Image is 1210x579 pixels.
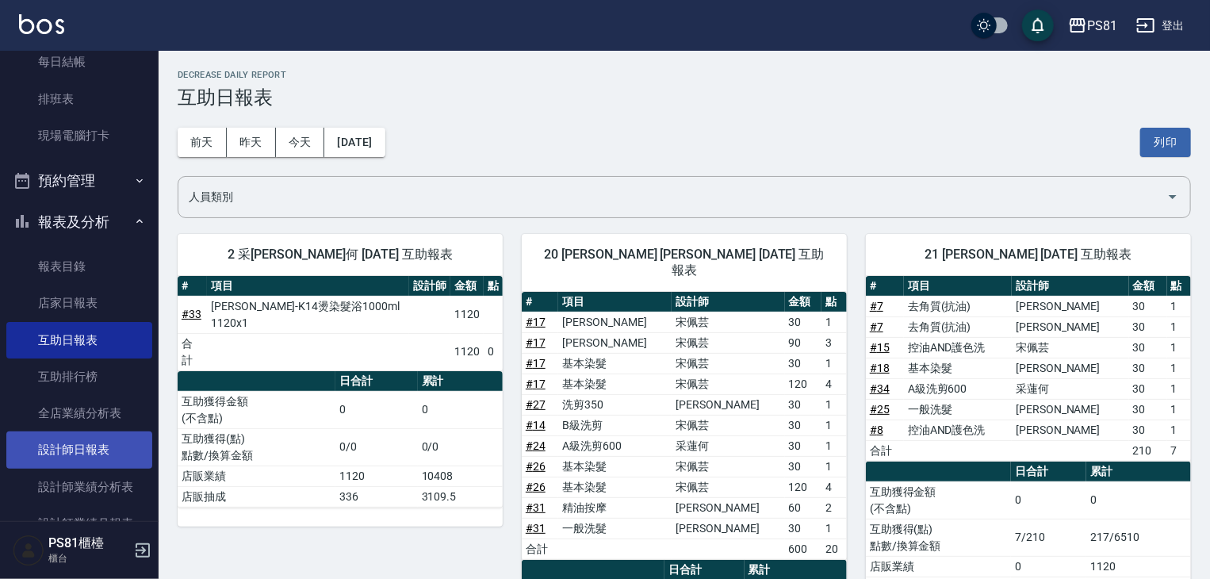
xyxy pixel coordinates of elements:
[1167,296,1191,316] td: 1
[785,435,821,456] td: 30
[1086,556,1191,577] td: 1120
[48,535,129,551] h5: PS81櫃檯
[1011,462,1086,482] th: 日合計
[1012,378,1128,399] td: 采蓮何
[13,535,44,566] img: Person
[1087,16,1117,36] div: PS81
[178,276,503,371] table: a dense table
[558,456,672,477] td: 基本染髮
[672,456,785,477] td: 宋佩芸
[904,358,1012,378] td: 基本染髮
[821,497,847,518] td: 2
[526,336,546,349] a: #17
[335,391,418,428] td: 0
[526,316,546,328] a: #17
[866,519,1011,556] td: 互助獲得(點) 點數/換算金額
[1167,378,1191,399] td: 1
[866,276,904,297] th: #
[821,518,847,539] td: 1
[904,378,1012,399] td: A級洗剪600
[197,247,484,263] span: 2 采[PERSON_NAME]何 [DATE] 互助報表
[821,477,847,497] td: 4
[335,428,418,466] td: 0/0
[904,316,1012,337] td: 去角質(抗油)
[178,333,207,370] td: 合計
[1167,420,1191,440] td: 1
[409,276,450,297] th: 設計師
[672,292,785,313] th: 設計師
[522,539,558,559] td: 合計
[6,81,152,117] a: 排班表
[1012,358,1128,378] td: [PERSON_NAME]
[821,292,847,313] th: 點
[785,374,821,394] td: 120
[904,337,1012,358] td: 控油AND護色洗
[558,292,672,313] th: 項目
[1167,440,1191,461] td: 7
[821,353,847,374] td: 1
[1012,276,1128,297] th: 設計師
[526,419,546,431] a: #14
[785,539,821,559] td: 600
[324,128,385,157] button: [DATE]
[178,371,503,508] table: a dense table
[418,371,503,392] th: 累計
[866,481,1011,519] td: 互助獲得金額 (不含點)
[178,70,1191,80] h2: Decrease Daily Report
[672,332,785,353] td: 宋佩芸
[821,312,847,332] td: 1
[1167,358,1191,378] td: 1
[1129,399,1167,420] td: 30
[48,551,129,566] p: 櫃台
[785,518,821,539] td: 30
[821,415,847,435] td: 1
[672,497,785,518] td: [PERSON_NAME]
[1129,358,1167,378] td: 30
[785,497,821,518] td: 60
[522,292,558,313] th: #
[821,394,847,415] td: 1
[178,428,335,466] td: 互助獲得(點) 點數/換算金額
[866,440,904,461] td: 合計
[6,201,152,243] button: 報表及分析
[1129,337,1167,358] td: 30
[526,439,546,452] a: #24
[785,415,821,435] td: 30
[866,556,1011,577] td: 店販業績
[1167,399,1191,420] td: 1
[870,320,883,333] a: #7
[870,300,883,313] a: #7
[821,332,847,353] td: 3
[1167,337,1191,358] td: 1
[558,435,672,456] td: A級洗剪600
[335,371,418,392] th: 日合計
[785,394,821,415] td: 30
[1167,316,1191,337] td: 1
[6,160,152,201] button: 預約管理
[1012,296,1128,316] td: [PERSON_NAME]
[821,456,847,477] td: 1
[1129,440,1167,461] td: 210
[526,522,546,535] a: #31
[672,435,785,456] td: 采蓮何
[276,128,325,157] button: 今天
[6,322,152,359] a: 互助日報表
[6,117,152,154] a: 現場電腦打卡
[450,276,484,297] th: 金額
[335,466,418,486] td: 1120
[526,481,546,493] a: #26
[785,477,821,497] td: 120
[558,332,672,353] td: [PERSON_NAME]
[526,398,546,411] a: #27
[178,466,335,486] td: 店販業績
[558,394,672,415] td: 洗剪350
[558,312,672,332] td: [PERSON_NAME]
[178,128,227,157] button: 前天
[182,308,201,320] a: #33
[6,395,152,431] a: 全店業績分析表
[541,247,828,278] span: 20 [PERSON_NAME] [PERSON_NAME] [DATE] 互助報表
[418,466,503,486] td: 10408
[870,382,890,395] a: #34
[178,391,335,428] td: 互助獲得金額 (不含點)
[672,312,785,332] td: 宋佩芸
